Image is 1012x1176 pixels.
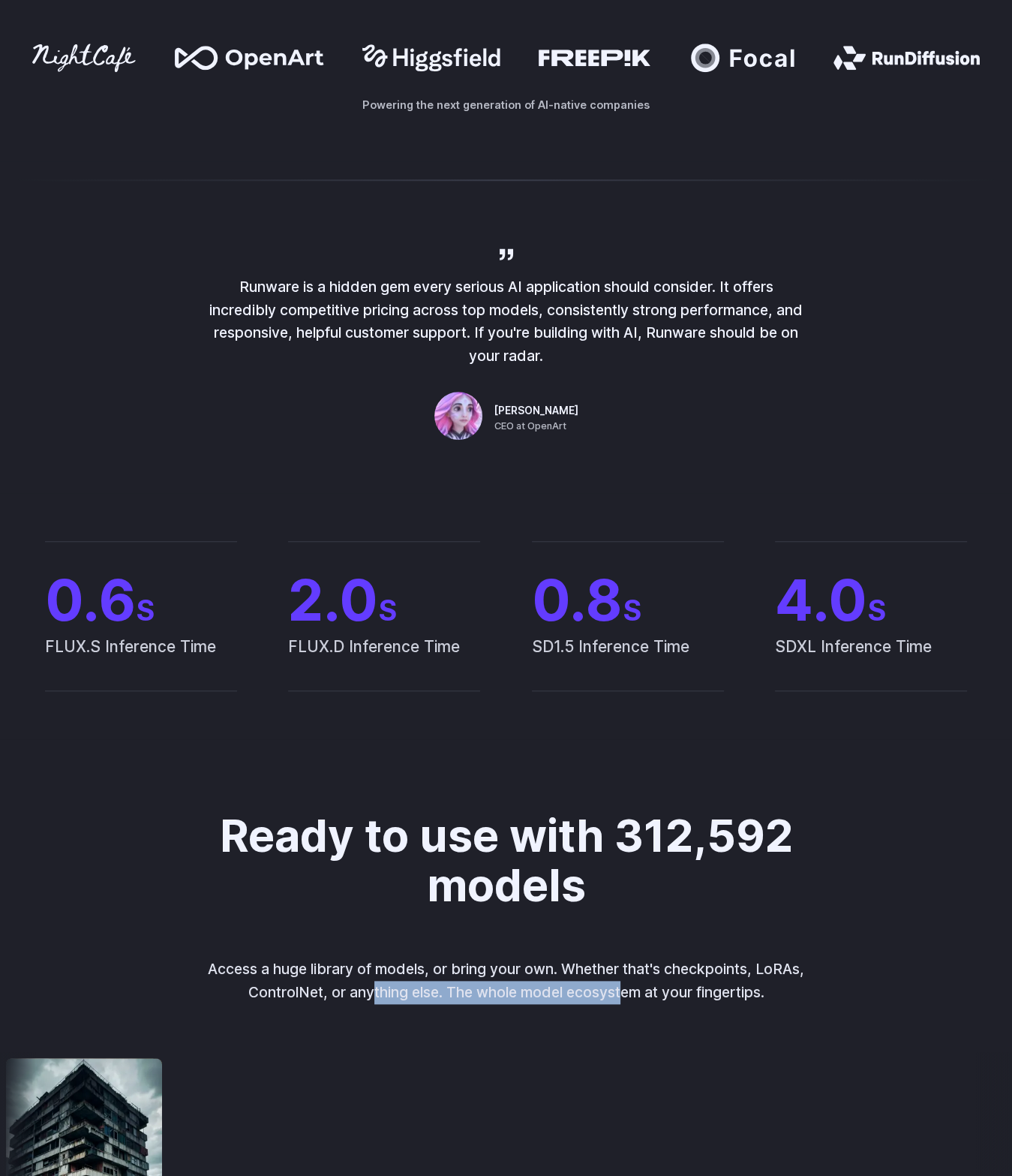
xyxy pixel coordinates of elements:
[194,958,818,1003] p: Access a huge library of models, or bring your own. Whether that's checkpoints, LoRAs, ControlNet...
[532,572,724,628] span: 0.8
[434,392,482,440] img: Person
[378,594,397,627] span: S
[494,419,566,434] span: CEO at OpenArt
[532,634,724,690] span: SD1.5 Inference Time
[494,403,578,420] span: [PERSON_NAME]
[867,594,886,627] span: S
[209,811,803,910] h2: Ready to use with 312,592 models
[288,634,480,690] span: FLUX.D Inference Time
[775,572,967,628] span: 4.0
[623,594,641,627] span: S
[136,594,155,627] span: S
[45,634,237,690] span: FLUX.S Inference Time
[18,96,994,113] p: Powering the next generation of AI-native companies
[775,634,967,690] span: SDXL Inference Time
[45,572,237,628] span: 0.6
[288,572,480,628] span: 2.0
[206,275,806,368] p: Runware is a hidden gem every serious AI application should consider. It offers incredibly compet...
